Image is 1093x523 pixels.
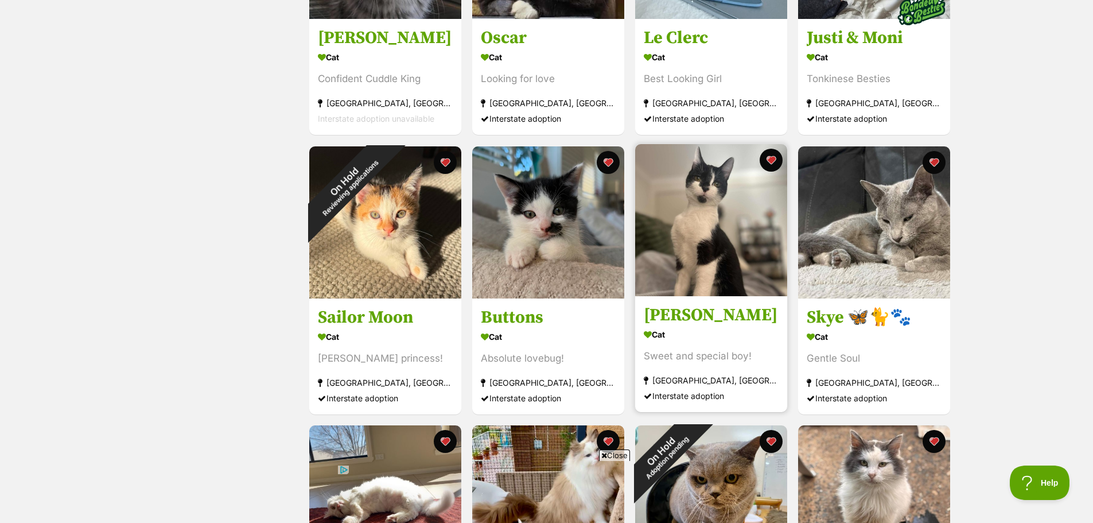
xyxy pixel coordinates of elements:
[807,72,942,87] div: Tonkinese Besties
[644,49,779,66] div: Cat
[318,390,453,406] div: Interstate adoption
[635,144,787,296] img: Willy Wobbla
[481,96,616,111] div: [GEOGRAPHIC_DATA], [GEOGRAPHIC_DATA]
[807,375,942,390] div: [GEOGRAPHIC_DATA], [GEOGRAPHIC_DATA]
[472,19,624,135] a: Oscar Cat Looking for love [GEOGRAPHIC_DATA], [GEOGRAPHIC_DATA] Interstate adoption favourite
[338,466,756,517] iframe: Advertisement
[798,146,950,299] img: Skye 🦋🐈🐾
[798,298,950,414] a: Skye 🦋🐈🐾 Cat Gentle Soul [GEOGRAPHIC_DATA], [GEOGRAPHIC_DATA] Interstate adoption favourite
[318,49,453,66] div: Cat
[807,307,942,328] h3: Skye 🦋🐈🐾
[644,348,779,364] div: Sweet and special boy!
[321,158,380,218] span: Reviewing applications
[434,430,457,453] button: favourite
[318,96,453,111] div: [GEOGRAPHIC_DATA], [GEOGRAPHIC_DATA]
[481,72,616,87] div: Looking for love
[1010,466,1070,500] iframe: Help Scout Beacon - Open
[481,375,616,390] div: [GEOGRAPHIC_DATA], [GEOGRAPHIC_DATA]
[283,121,410,247] div: On Hold
[613,404,714,504] div: On Hold
[807,111,942,127] div: Interstate adoption
[597,151,620,174] button: favourite
[309,298,461,414] a: Sailor Moon Cat [PERSON_NAME] princess! [GEOGRAPHIC_DATA], [GEOGRAPHIC_DATA] Interstate adoption ...
[481,351,616,366] div: Absolute lovebug!
[309,289,461,301] a: On HoldReviewing applications
[644,72,779,87] div: Best Looking Girl
[481,390,616,406] div: Interstate adoption
[923,151,946,174] button: favourite
[644,435,690,481] span: Adoption pending
[807,28,942,49] h3: Justi & Moni
[807,49,942,66] div: Cat
[481,328,616,345] div: Cat
[923,430,946,453] button: favourite
[434,151,457,174] button: favourite
[760,430,783,453] button: favourite
[309,19,461,135] a: [PERSON_NAME] Cat Confident Cuddle King [GEOGRAPHIC_DATA], [GEOGRAPHIC_DATA] Interstate adoption ...
[798,19,950,135] a: Justi & Moni Cat Tonkinese Besties [GEOGRAPHIC_DATA], [GEOGRAPHIC_DATA] Interstate adoption favou...
[644,111,779,127] div: Interstate adoption
[318,28,453,49] h3: [PERSON_NAME]
[644,304,779,326] h3: [PERSON_NAME]
[807,351,942,366] div: Gentle Soul
[644,388,779,404] div: Interstate adoption
[481,28,616,49] h3: Oscar
[481,111,616,127] div: Interstate adoption
[807,96,942,111] div: [GEOGRAPHIC_DATA], [GEOGRAPHIC_DATA]
[318,351,453,366] div: [PERSON_NAME] princess!
[760,149,783,172] button: favourite
[635,296,787,412] a: [PERSON_NAME] Cat Sweet and special boy! [GEOGRAPHIC_DATA], [GEOGRAPHIC_DATA] Interstate adoption...
[318,72,453,87] div: Confident Cuddle King
[644,326,779,343] div: Cat
[318,307,453,328] h3: Sailor Moon
[644,373,779,388] div: [GEOGRAPHIC_DATA], [GEOGRAPHIC_DATA]
[644,28,779,49] h3: Le Clerc
[318,375,453,390] div: [GEOGRAPHIC_DATA], [GEOGRAPHIC_DATA]
[481,307,616,328] h3: Buttons
[807,328,942,345] div: Cat
[635,19,787,135] a: Le Clerc Cat Best Looking Girl [GEOGRAPHIC_DATA], [GEOGRAPHIC_DATA] Interstate adoption favourite
[481,49,616,66] div: Cat
[597,430,620,453] button: favourite
[599,450,630,461] span: Close
[644,96,779,111] div: [GEOGRAPHIC_DATA], [GEOGRAPHIC_DATA]
[807,390,942,406] div: Interstate adoption
[309,146,461,299] img: Sailor Moon
[472,146,624,299] img: Buttons
[472,298,624,414] a: Buttons Cat Absolute lovebug! [GEOGRAPHIC_DATA], [GEOGRAPHIC_DATA] Interstate adoption favourite
[318,114,434,124] span: Interstate adoption unavailable
[318,328,453,345] div: Cat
